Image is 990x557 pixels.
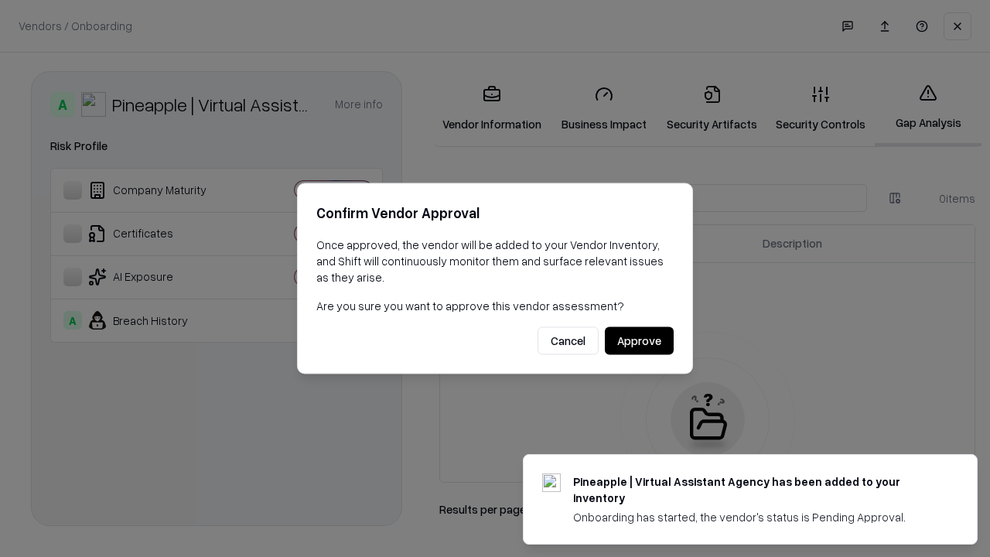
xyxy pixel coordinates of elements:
[316,202,674,224] h2: Confirm Vendor Approval
[573,473,940,506] div: Pineapple | Virtual Assistant Agency has been added to your inventory
[316,237,674,285] p: Once approved, the vendor will be added to your Vendor Inventory, and Shift will continuously mon...
[605,327,674,355] button: Approve
[538,327,599,355] button: Cancel
[573,509,940,525] div: Onboarding has started, the vendor's status is Pending Approval.
[542,473,561,492] img: trypineapple.com
[316,298,674,314] p: Are you sure you want to approve this vendor assessment?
